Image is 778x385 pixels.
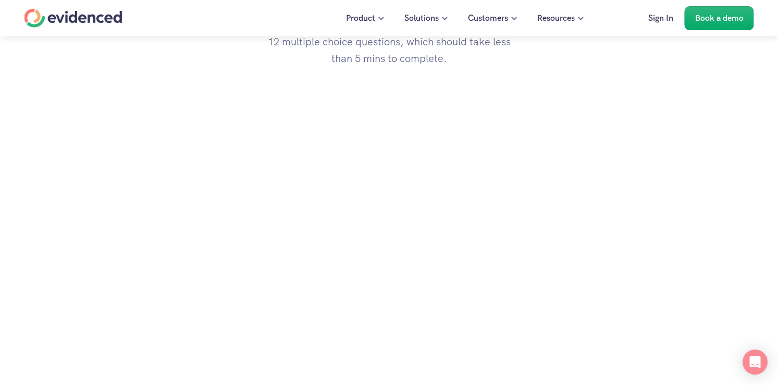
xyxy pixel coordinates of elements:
a: Sign In [640,6,681,30]
a: Home [24,9,122,28]
a: Pricing [596,6,637,30]
p: Book a demo [695,11,744,25]
p: Solutions [404,11,439,25]
a: Book a demo [685,6,754,30]
p: Customers [468,11,508,25]
div: Open Intercom Messenger [743,350,768,375]
p: Sign In [648,11,673,25]
p: 12 multiple choice questions, which should take less than 5 mins to complete. [259,33,520,67]
iframe: Talent Acquisition Maturity Assessment Survey [207,98,572,296]
p: Pricing [604,11,629,25]
p: Resources [537,11,575,25]
p: Product [346,11,375,25]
